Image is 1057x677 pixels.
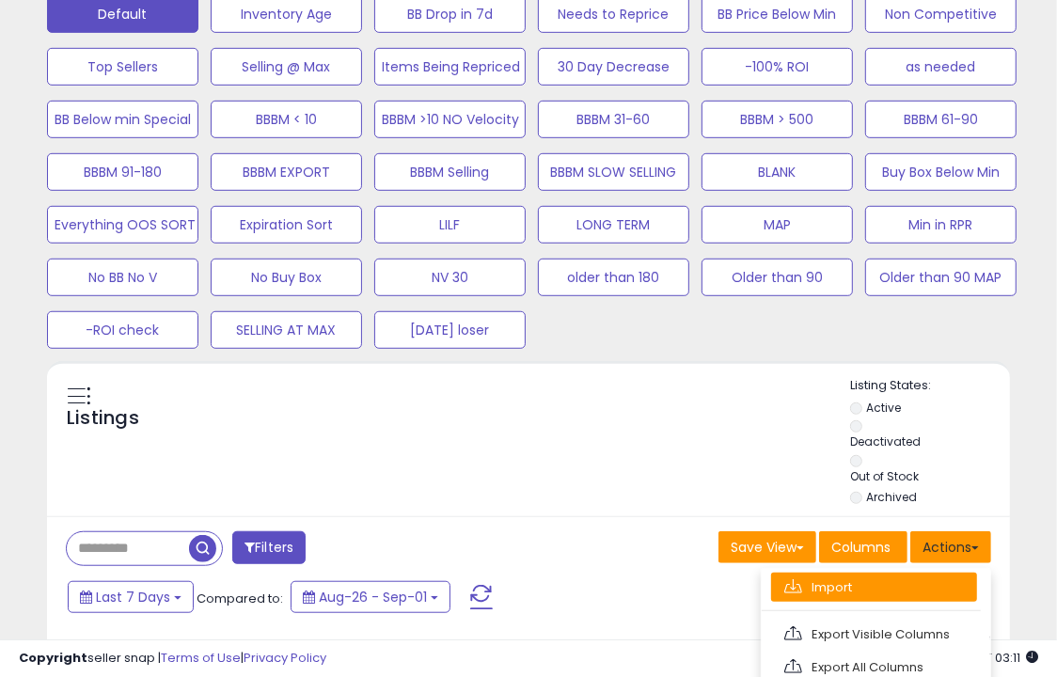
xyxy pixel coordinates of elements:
button: -ROI check [47,311,198,349]
button: Top Sellers [47,48,198,86]
button: BBBM 91-180 [47,153,198,191]
label: Out of Stock [850,468,919,484]
button: BBBM > 500 [702,101,853,138]
button: BLANK [702,153,853,191]
strong: Copyright [19,649,87,667]
button: Everything OOS SORT [47,206,198,244]
button: LILF [374,206,526,244]
span: 2025-09-9 03:11 GMT [966,649,1038,667]
button: Older than 90 [702,259,853,296]
button: BBBM < 10 [211,101,362,138]
button: No Buy Box [211,259,362,296]
button: Columns [819,531,907,563]
button: BBBM 61-90 [865,101,1017,138]
span: Aug-26 - Sep-01 [319,588,427,606]
button: [DATE] loser [374,311,526,349]
button: Expiration Sort [211,206,362,244]
button: Items Being Repriced [374,48,526,86]
button: SELLING AT MAX [211,311,362,349]
button: 30 Day Decrease [538,48,689,86]
h5: Listings [67,405,139,432]
button: MAP [702,206,853,244]
span: Columns [831,538,891,557]
span: Compared to: [197,590,283,607]
button: -100% ROI [702,48,853,86]
button: Save View [718,531,816,563]
button: LONG TERM [538,206,689,244]
button: BBBM EXPORT [211,153,362,191]
button: Actions [910,531,991,563]
p: Listing States: [850,377,1010,395]
a: Import [771,573,977,602]
button: BBBM 31-60 [538,101,689,138]
label: Active [866,400,901,416]
label: Archived [866,489,917,505]
button: Selling @ Max [211,48,362,86]
button: BBBM Selling [374,153,526,191]
button: Filters [232,531,306,564]
button: Min in RPR [865,206,1017,244]
button: No BB No V [47,259,198,296]
button: BBBM SLOW SELLING [538,153,689,191]
button: Older than 90 MAP [865,259,1017,296]
button: older than 180 [538,259,689,296]
button: NV 30 [374,259,526,296]
button: Aug-26 - Sep-01 [291,581,450,613]
button: Buy Box Below Min [865,153,1017,191]
button: BB Below min Special [47,101,198,138]
div: seller snap | | [19,650,326,668]
button: Last 7 Days [68,581,194,613]
label: Deactivated [850,433,921,449]
a: Export Visible Columns [771,620,977,649]
a: Terms of Use [161,649,241,667]
button: as needed [865,48,1017,86]
button: BBBM >10 NO Velocity [374,101,526,138]
span: Last 7 Days [96,588,170,606]
a: Privacy Policy [244,649,326,667]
